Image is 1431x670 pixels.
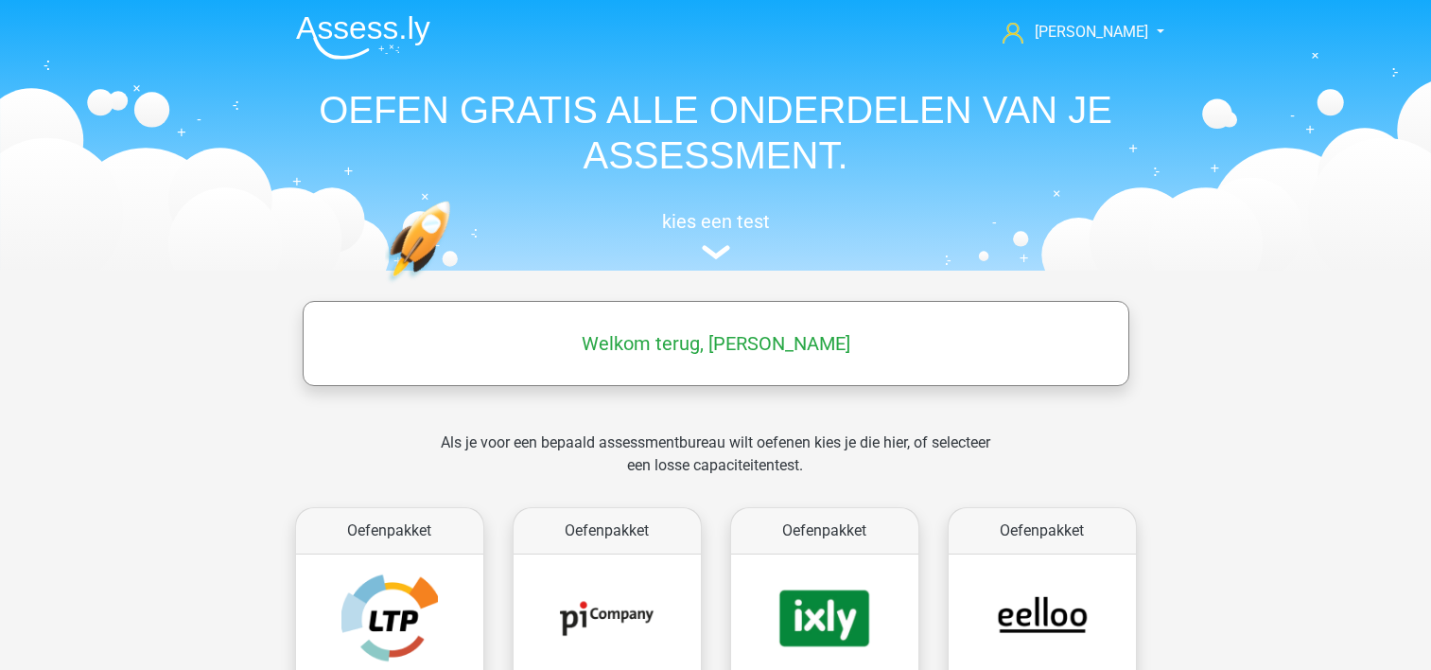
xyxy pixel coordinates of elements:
[702,245,730,259] img: assessment
[281,210,1151,260] a: kies een test
[385,201,524,372] img: oefenen
[281,210,1151,233] h5: kies een test
[312,332,1120,355] h5: Welkom terug, [PERSON_NAME]
[296,15,430,60] img: Assessly
[1035,23,1148,41] span: [PERSON_NAME]
[426,432,1005,500] div: Als je voor een bepaald assessmentbureau wilt oefenen kies je die hier, of selecteer een losse ca...
[281,87,1151,178] h1: OEFEN GRATIS ALLE ONDERDELEN VAN JE ASSESSMENT.
[995,21,1150,44] a: [PERSON_NAME]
